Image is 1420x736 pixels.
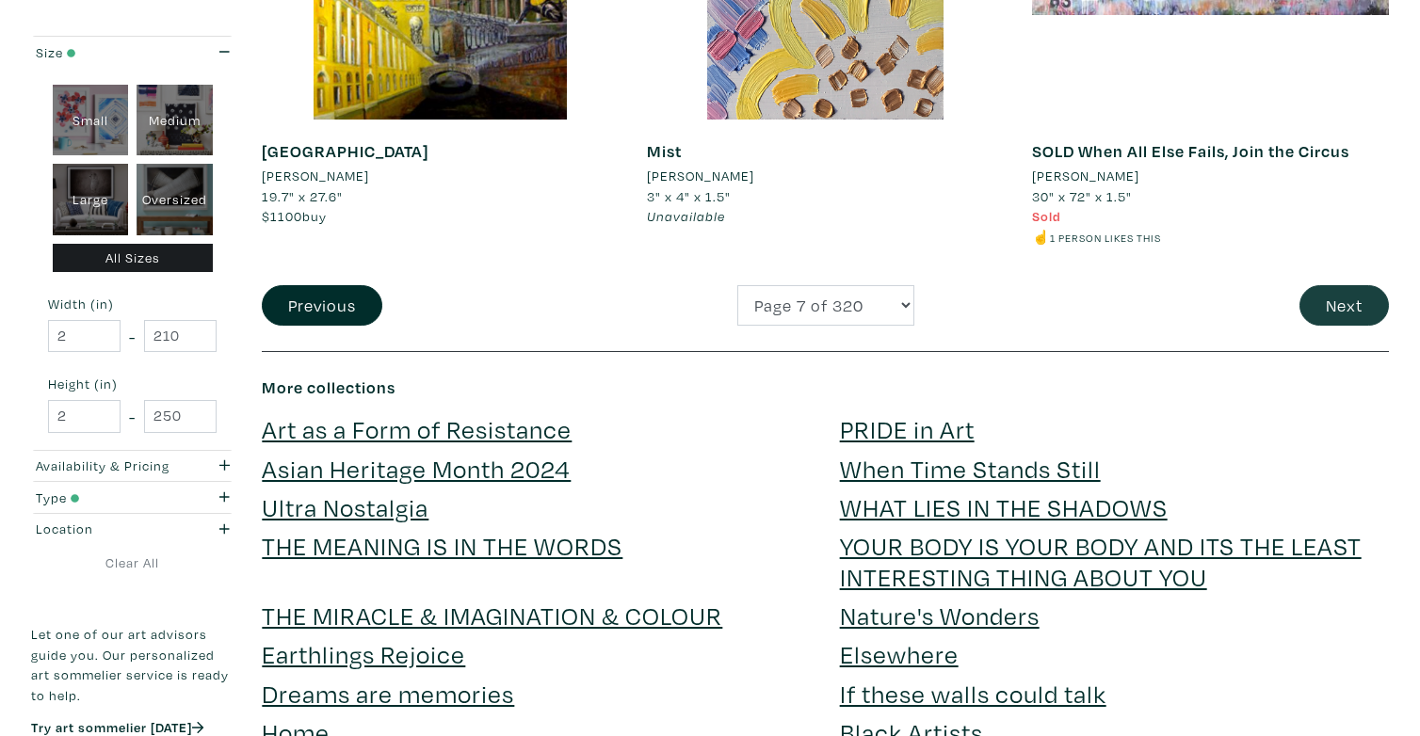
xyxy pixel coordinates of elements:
a: THE MIRACLE & IMAGINATION & COLOUR [262,599,722,632]
a: [GEOGRAPHIC_DATA] [262,140,428,162]
a: PRIDE in Art [840,412,975,445]
a: Art as a Form of Resistance [262,412,572,445]
button: Size [31,37,234,68]
a: Try art sommelier [DATE] [31,718,204,736]
a: Dreams are memories [262,677,514,710]
div: Type [36,487,174,507]
span: 3" x 4" x 1.5" [647,187,731,205]
a: Asian Heritage Month 2024 [262,452,571,485]
button: Previous [262,285,382,326]
div: Oversized [137,164,213,235]
a: YOUR BODY IS YOUR BODY AND ITS THE LEAST INTERESTING THING ABOUT YOU [840,529,1362,592]
small: 1 person likes this [1050,231,1161,245]
span: - [129,403,136,428]
a: [PERSON_NAME] [262,166,619,186]
div: Medium [137,84,213,155]
a: Nature's Wonders [840,599,1040,632]
span: 19.7" x 27.6" [262,187,343,205]
a: THE MEANING IS IN THE WORDS [262,529,622,562]
small: Height (in) [48,377,217,391]
a: SOLD When All Else Fails, Join the Circus [1032,140,1349,162]
a: [PERSON_NAME] [647,166,1004,186]
span: - [129,323,136,348]
a: WHAT LIES IN THE SHADOWS [840,490,1168,523]
a: Earthlings Rejoice [262,637,465,670]
li: [PERSON_NAME] [1032,166,1139,186]
span: buy [262,207,327,225]
div: Large [53,164,129,235]
span: Unavailable [647,207,725,225]
a: Mist [647,140,682,162]
a: [PERSON_NAME] [1032,166,1389,186]
div: Availability & Pricing [36,456,174,476]
button: Availability & Pricing [31,450,234,481]
button: Type [31,482,234,513]
div: Small [53,84,129,155]
a: Ultra Nostalgia [262,490,428,523]
li: [PERSON_NAME] [647,166,754,186]
li: ☝️ [1032,227,1389,248]
button: Location [31,513,234,544]
div: All Sizes [53,243,213,272]
span: $1100 [262,207,302,225]
button: Next [1299,285,1389,326]
a: Elsewhere [840,637,959,670]
p: Let one of our art advisors guide you. Our personalized art sommelier service is ready to help. [31,624,234,705]
a: When Time Stands Still [840,452,1101,485]
small: Width (in) [48,297,217,311]
li: [PERSON_NAME] [262,166,369,186]
span: 30" x 72" x 1.5" [1032,187,1132,205]
a: Clear All [31,552,234,573]
div: Size [36,41,174,62]
div: Location [36,519,174,539]
h6: More collections [262,377,1389,398]
span: Sold [1032,207,1061,225]
a: If these walls could talk [840,677,1106,710]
